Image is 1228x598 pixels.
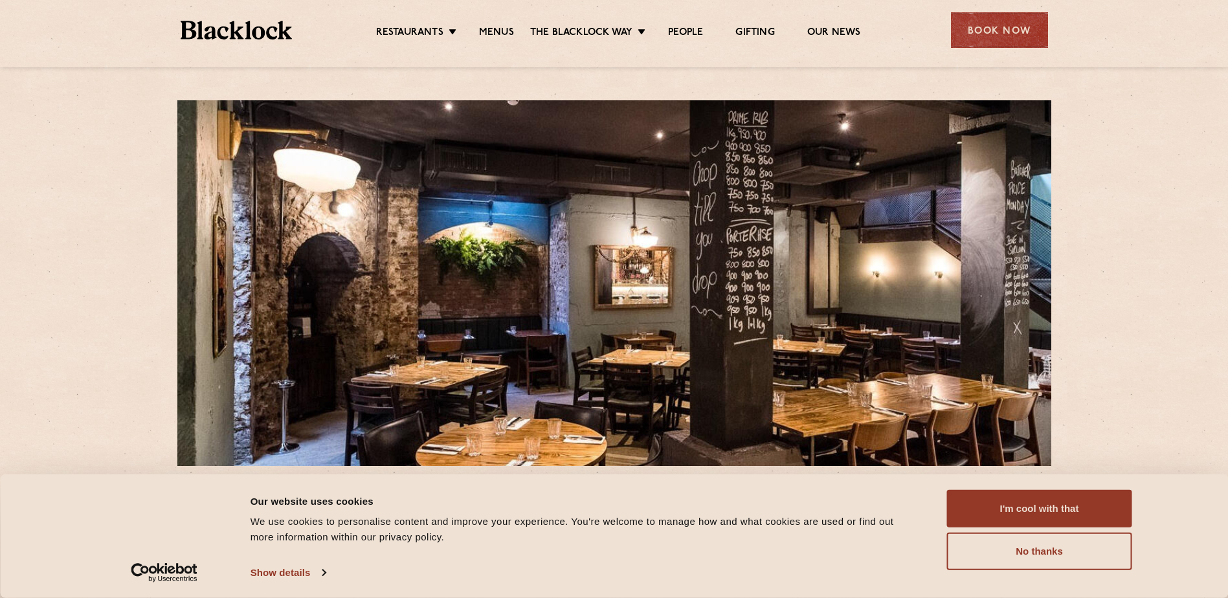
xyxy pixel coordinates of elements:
a: Show details [251,563,326,582]
a: Restaurants [376,27,443,41]
a: Usercentrics Cookiebot - opens in a new window [107,563,221,582]
a: Menus [479,27,514,41]
a: People [668,27,703,41]
a: Our News [807,27,861,41]
div: Book Now [951,12,1048,48]
div: Our website uses cookies [251,493,918,509]
div: We use cookies to personalise content and improve your experience. You're welcome to manage how a... [251,514,918,545]
button: I'm cool with that [947,490,1132,527]
img: BL_Textured_Logo-footer-cropped.svg [181,21,293,39]
a: Gifting [735,27,774,41]
a: The Blacklock Way [530,27,632,41]
button: No thanks [947,533,1132,570]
